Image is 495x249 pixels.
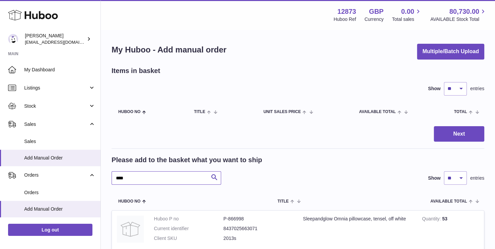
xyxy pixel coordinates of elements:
span: entries [470,85,484,92]
span: AVAILABLE Stock Total [430,16,487,23]
a: 80,730.00 AVAILABLE Stock Total [430,7,487,23]
div: Currency [365,16,384,23]
strong: 12873 [337,7,356,16]
div: [PERSON_NAME] [25,33,85,45]
span: Title [278,199,289,204]
span: Add Manual Order [24,155,95,161]
dt: Current identifier [154,225,223,232]
span: Sales [24,121,88,128]
span: Total [454,110,467,114]
label: Show [428,85,441,92]
span: Orders [24,189,95,196]
img: tikhon.oleinikov@sleepandglow.com [8,34,18,44]
div: Huboo Ref [334,16,356,23]
span: Add Manual Order [24,206,95,212]
label: Show [428,175,441,181]
span: Huboo no [118,110,140,114]
span: 80,730.00 [449,7,479,16]
span: Listings [24,85,88,91]
strong: Quantity [422,216,442,223]
span: Title [194,110,205,114]
span: Huboo no [118,199,140,204]
h2: Please add to the basket what you want to ship [112,155,262,165]
dd: 2013s [223,235,293,242]
strong: GBP [369,7,383,16]
span: Total sales [392,16,422,23]
span: My Dashboard [24,67,95,73]
img: Sleepandglow Omnia pillowcase, tensel, off white [117,216,144,243]
a: 0.00 Total sales [392,7,422,23]
span: AVAILABLE Total [359,110,396,114]
button: Next [434,126,484,142]
span: Sales [24,138,95,145]
a: Log out [8,224,92,236]
dd: 8437025663071 [223,225,293,232]
h1: My Huboo - Add manual order [112,44,226,55]
span: Orders [24,172,88,178]
span: entries [470,175,484,181]
span: [EMAIL_ADDRESS][DOMAIN_NAME] [25,39,99,45]
dt: Huboo P no [154,216,223,222]
span: Stock [24,103,88,109]
h2: Items in basket [112,66,160,75]
dd: P-866998 [223,216,293,222]
span: Unit Sales Price [263,110,301,114]
span: AVAILABLE Total [430,199,467,204]
span: 0.00 [401,7,414,16]
button: Multiple/Batch Upload [417,44,484,60]
dt: Client SKU [154,235,223,242]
